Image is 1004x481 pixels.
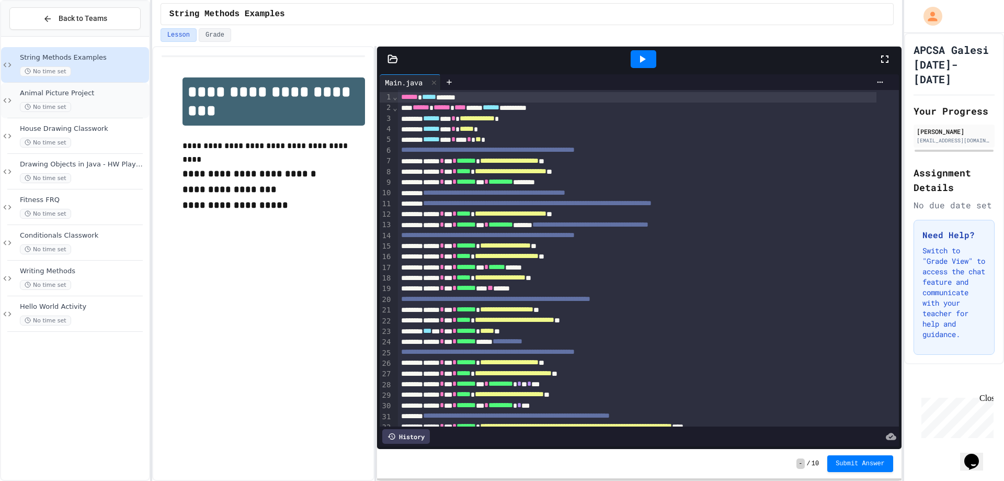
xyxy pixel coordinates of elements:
div: Chat with us now!Close [4,4,72,66]
span: No time set [20,102,71,112]
div: 21 [380,305,393,316]
span: Fold line [392,93,397,101]
span: No time set [20,138,71,148]
button: Lesson [161,28,197,42]
button: Submit Answer [827,455,893,472]
div: 5 [380,135,393,145]
div: 26 [380,359,393,369]
div: 15 [380,241,393,252]
span: Submit Answer [836,460,885,468]
h3: Need Help? [922,229,986,241]
span: String Methods Examples [169,8,285,20]
iframe: chat widget [917,394,994,438]
div: 9 [380,177,393,188]
div: 1 [380,92,393,103]
span: / [807,460,811,468]
p: Switch to "Grade View" to access the chat feature and communicate with your teacher for help and ... [922,245,986,340]
div: 23 [380,327,393,337]
h2: Your Progress [914,104,995,118]
div: 7 [380,156,393,166]
span: No time set [20,173,71,183]
span: No time set [20,66,71,76]
div: 28 [380,380,393,390]
button: Grade [199,28,231,42]
div: 3 [380,114,393,124]
div: 6 [380,146,393,156]
div: Main.java [380,77,428,88]
div: 29 [380,390,393,401]
div: 27 [380,369,393,379]
div: 32 [380,422,393,433]
h1: APCSA Galesi [DATE]-[DATE] [914,42,995,86]
span: Drawing Objects in Java - HW Playposit Code [20,160,147,169]
span: Animal Picture Project [20,89,147,98]
span: - [796,458,804,469]
span: No time set [20,280,71,290]
div: 8 [380,167,393,177]
button: Back to Teams [9,7,141,30]
div: 10 [380,188,393,198]
span: Fold line [392,104,397,112]
div: 17 [380,263,393,273]
iframe: chat widget [960,439,994,471]
span: No time set [20,209,71,219]
div: 24 [380,337,393,348]
span: String Methods Examples [20,53,147,62]
div: 31 [380,412,393,422]
span: Fitness FRQ [20,196,147,205]
div: 30 [380,401,393,411]
div: 25 [380,348,393,359]
div: No due date set [914,199,995,211]
div: 22 [380,316,393,327]
div: Main.java [380,74,441,90]
div: History [382,429,430,444]
div: 18 [380,273,393,284]
span: Hello World Activity [20,303,147,311]
div: 4 [380,124,393,135]
span: No time set [20,244,71,254]
div: [EMAIL_ADDRESS][DOMAIN_NAME] [917,137,991,144]
div: [PERSON_NAME] [917,127,991,136]
span: Back to Teams [59,13,107,24]
div: 11 [380,199,393,209]
span: No time set [20,316,71,326]
div: 16 [380,252,393,262]
span: House Drawing Classwork [20,125,147,133]
span: Conditionals Classwork [20,231,147,240]
div: 14 [380,231,393,241]
div: My Account [912,4,945,28]
div: 13 [380,220,393,230]
div: 12 [380,209,393,220]
span: 10 [812,460,819,468]
div: 19 [380,284,393,294]
div: 20 [380,295,393,305]
h2: Assignment Details [914,165,995,195]
span: Writing Methods [20,267,147,276]
div: 2 [380,103,393,113]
